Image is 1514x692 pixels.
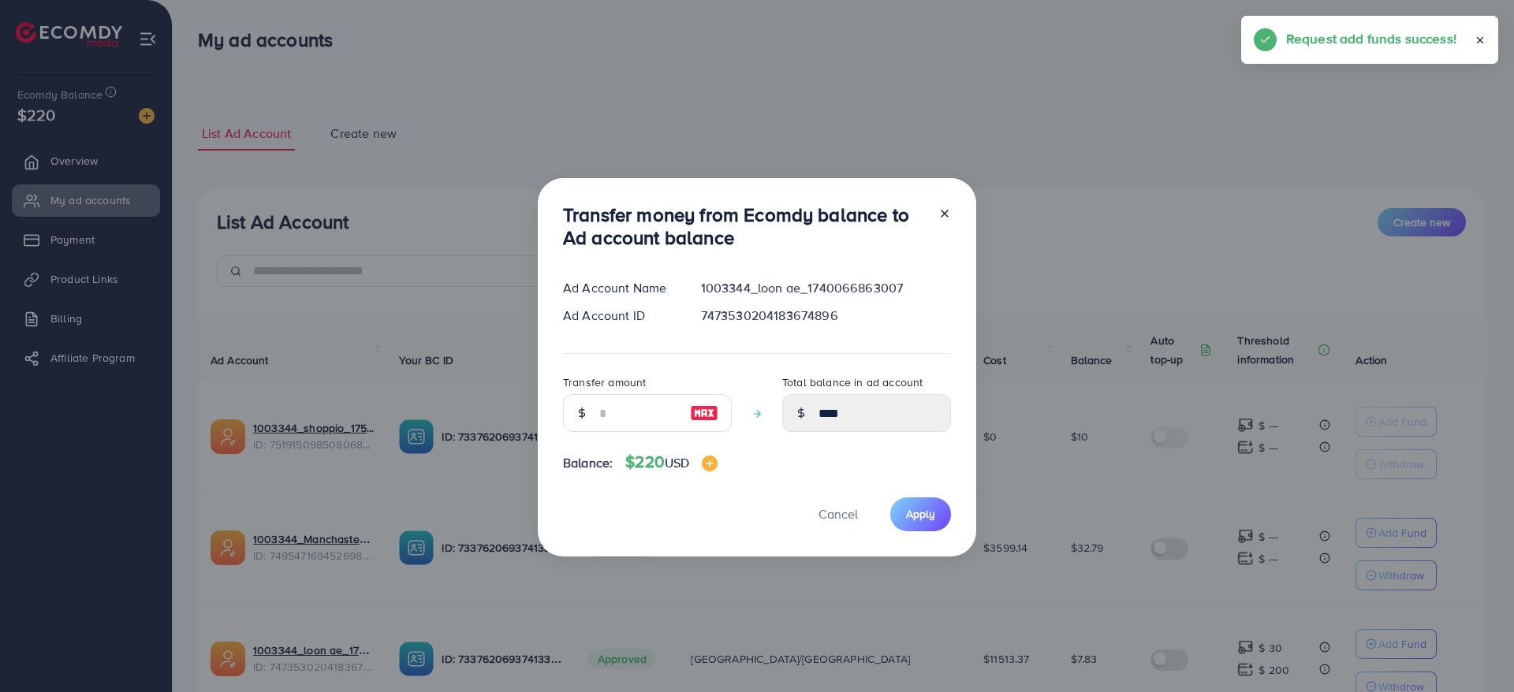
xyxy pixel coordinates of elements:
button: Apply [890,497,951,531]
h4: $220 [625,452,718,472]
h5: Request add funds success! [1286,28,1456,49]
div: Ad Account Name [550,279,688,297]
span: Apply [906,506,935,522]
div: 7473530204183674896 [688,307,964,325]
label: Transfer amount [563,374,646,390]
div: Ad Account ID [550,307,688,325]
div: 1003344_loon ae_1740066863007 [688,279,964,297]
span: Balance: [563,454,613,472]
iframe: Chat [1447,621,1502,680]
img: image [702,456,718,471]
span: Cancel [819,505,858,523]
label: Total balance in ad account [782,374,923,390]
button: Cancel [799,497,878,531]
h3: Transfer money from Ecomdy balance to Ad account balance [563,203,926,249]
span: USD [665,454,689,471]
img: image [690,404,718,422]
